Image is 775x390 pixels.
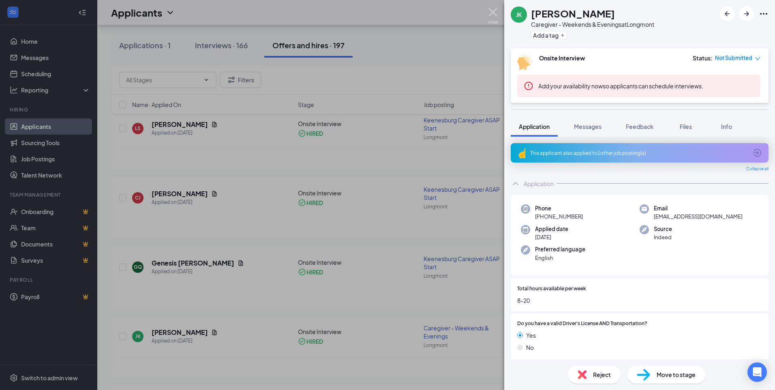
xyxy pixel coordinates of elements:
div: Caregiver - Weekends & Evenings at Longmont [531,20,654,28]
button: PlusAdd a tag [531,31,567,39]
span: Preferred language [535,245,585,253]
svg: ChevronUp [511,179,520,189]
span: Application [519,123,550,130]
span: [EMAIL_ADDRESS][DOMAIN_NAME] [654,212,743,221]
svg: ArrowRight [742,9,751,19]
span: Messages [574,123,602,130]
span: Do you have a valid Driver's License AND Transportation? [517,320,647,328]
span: Reject [593,370,611,379]
span: Phone [535,204,583,212]
span: 8-20 [517,296,762,305]
span: Source [654,225,672,233]
div: JK [516,11,522,19]
svg: Error [524,81,533,91]
span: Yes [526,331,536,340]
button: Add your availability now [538,82,603,90]
span: Collapse all [746,166,769,172]
span: Indeed [654,233,672,241]
span: Info [721,123,732,130]
svg: Ellipses [759,9,769,19]
span: Total hours available per week [517,285,586,293]
span: No [526,343,534,352]
span: [PHONE_NUMBER] [535,212,583,221]
button: ArrowRight [739,6,754,21]
span: [DATE] [535,233,568,241]
div: Open Intercom Messenger [747,362,767,382]
button: ArrowLeftNew [720,6,734,21]
svg: ArrowCircle [752,148,762,158]
span: Email [654,204,743,212]
span: English [535,254,585,262]
span: so applicants can schedule interviews. [538,82,703,90]
span: down [755,56,760,62]
svg: ArrowLeftNew [722,9,732,19]
span: Files [680,123,692,130]
span: Feedback [626,123,653,130]
span: Applied date [535,225,568,233]
b: Onsite Interview [539,54,585,62]
svg: Plus [560,33,565,38]
div: Application [524,180,554,188]
div: Status : [693,54,713,62]
span: Move to stage [657,370,696,379]
h1: [PERSON_NAME] [531,6,615,20]
div: This applicant also applied to 1 other job posting(s) [530,150,747,156]
span: Not Submitted [715,54,752,62]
